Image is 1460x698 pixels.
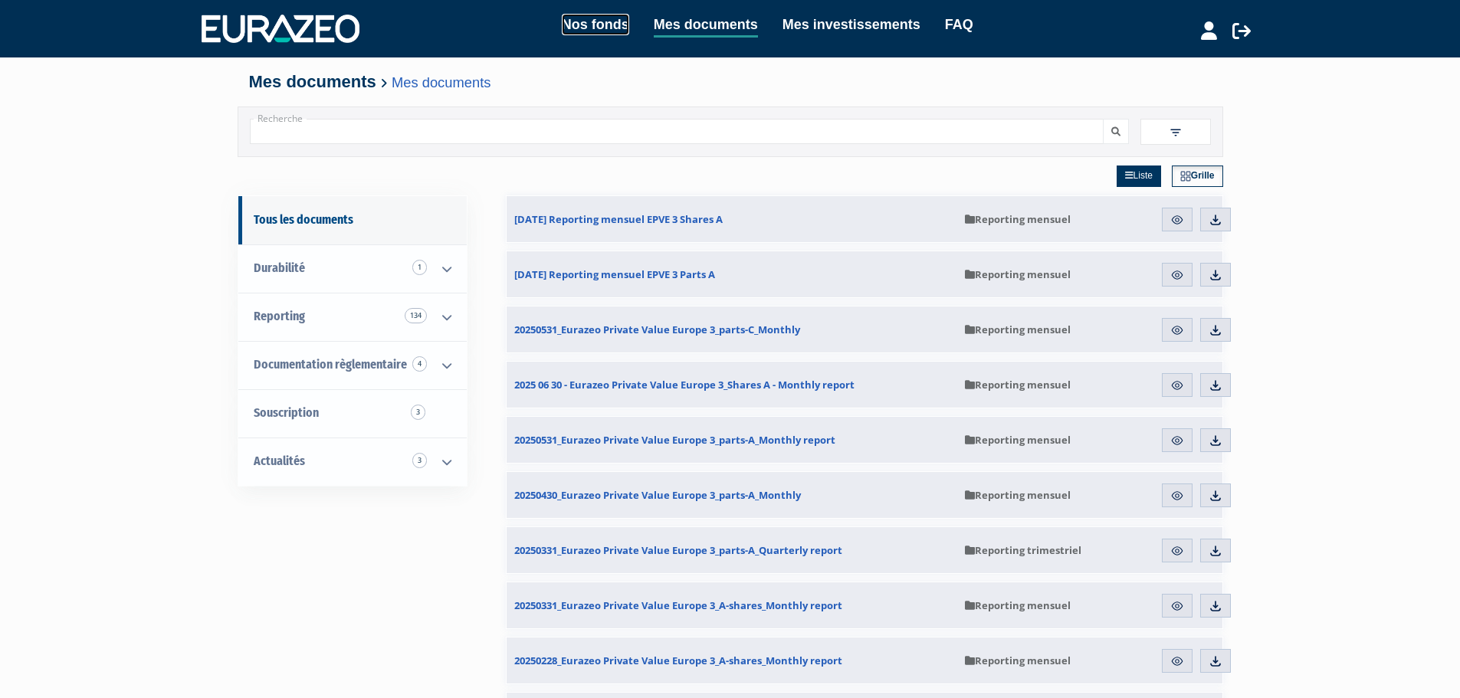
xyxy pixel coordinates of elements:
[1172,165,1223,187] a: Grille
[202,15,359,42] img: 1732889491-logotype_eurazeo_blanc_rvb.png
[507,306,957,352] a: 20250531_Eurazeo Private Value Europe 3_parts-C_Monthly
[965,598,1071,612] span: Reporting mensuel
[507,251,957,297] a: [DATE] Reporting mensuel EPVE 3 Parts A
[514,267,715,281] span: [DATE] Reporting mensuel EPVE 3 Parts A
[514,654,842,667] span: 20250228_Eurazeo Private Value Europe 3_A-shares_Monthly report
[250,119,1104,144] input: Recherche
[1209,213,1222,227] img: download.svg
[965,378,1071,392] span: Reporting mensuel
[782,14,920,35] a: Mes investissements
[965,654,1071,667] span: Reporting mensuel
[514,323,800,336] span: 20250531_Eurazeo Private Value Europe 3_parts-C_Monthly
[412,260,427,275] span: 1
[965,488,1071,502] span: Reporting mensuel
[1209,544,1222,558] img: download.svg
[654,14,758,38] a: Mes documents
[514,433,835,447] span: 20250531_Eurazeo Private Value Europe 3_parts-A_Monthly report
[965,212,1071,226] span: Reporting mensuel
[1209,489,1222,503] img: download.svg
[254,405,319,420] span: Souscription
[507,527,957,573] a: 20250331_Eurazeo Private Value Europe 3_parts-A_Quarterly report
[507,472,957,518] a: 20250430_Eurazeo Private Value Europe 3_parts-A_Monthly
[392,74,490,90] a: Mes documents
[238,341,467,389] a: Documentation règlementaire 4
[412,356,427,372] span: 4
[514,543,842,557] span: 20250331_Eurazeo Private Value Europe 3_parts-A_Quarterly report
[1209,268,1222,282] img: download.svg
[965,323,1071,336] span: Reporting mensuel
[249,73,1212,91] h4: Mes documents
[945,14,973,35] a: FAQ
[411,405,425,420] span: 3
[254,261,305,275] span: Durabilité
[1170,378,1184,392] img: eye.svg
[507,417,957,463] a: 20250531_Eurazeo Private Value Europe 3_parts-A_Monthly report
[1170,544,1184,558] img: eye.svg
[1170,654,1184,668] img: eye.svg
[562,14,629,35] a: Nos fonds
[514,488,801,502] span: 20250430_Eurazeo Private Value Europe 3_parts-A_Monthly
[1169,126,1183,139] img: filter.svg
[1209,654,1222,668] img: download.svg
[965,267,1071,281] span: Reporting mensuel
[238,244,467,293] a: Durabilité 1
[1209,599,1222,613] img: download.svg
[412,453,427,468] span: 3
[965,543,1081,557] span: Reporting trimestriel
[507,196,957,242] a: [DATE] Reporting mensuel EPVE 3 Shares A
[514,598,842,612] span: 20250331_Eurazeo Private Value Europe 3_A-shares_Monthly report
[514,212,723,226] span: [DATE] Reporting mensuel EPVE 3 Shares A
[238,196,467,244] a: Tous les documents
[238,389,467,437] a: Souscription3
[1170,213,1184,227] img: eye.svg
[1170,489,1184,503] img: eye.svg
[1117,165,1161,187] a: Liste
[1180,171,1191,182] img: grid.svg
[1170,268,1184,282] img: eye.svg
[965,433,1071,447] span: Reporting mensuel
[1209,434,1222,447] img: download.svg
[254,309,305,323] span: Reporting
[507,637,957,683] a: 20250228_Eurazeo Private Value Europe 3_A-shares_Monthly report
[1209,323,1222,337] img: download.svg
[1170,434,1184,447] img: eye.svg
[405,308,427,323] span: 134
[238,293,467,341] a: Reporting 134
[507,362,957,408] a: 2025 06 30 - Eurazeo Private Value Europe 3_Shares A - Monthly report
[254,454,305,468] span: Actualités
[1170,599,1184,613] img: eye.svg
[254,357,407,372] span: Documentation règlementaire
[1170,323,1184,337] img: eye.svg
[1209,378,1222,392] img: download.svg
[238,437,467,486] a: Actualités 3
[514,378,855,392] span: 2025 06 30 - Eurazeo Private Value Europe 3_Shares A - Monthly report
[507,582,957,628] a: 20250331_Eurazeo Private Value Europe 3_A-shares_Monthly report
